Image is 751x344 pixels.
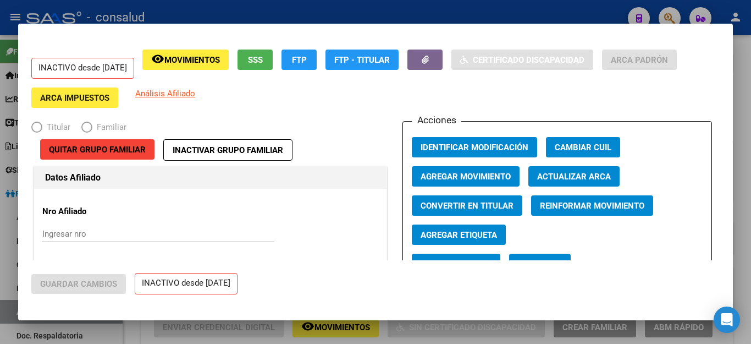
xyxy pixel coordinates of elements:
[611,55,668,65] span: ARCA Padrón
[421,143,528,152] span: Identificar Modificación
[412,225,506,245] button: Agregar Etiqueta
[421,259,492,269] span: Vencimiento PMI
[546,137,620,157] button: Cambiar CUIL
[135,273,238,294] p: INACTIVO desde [DATE]
[135,89,195,99] span: Análisis Afiliado
[531,195,653,216] button: Reinformar Movimiento
[528,166,620,187] button: Actualizar ARCA
[45,171,375,184] h1: Datos Afiliado
[31,58,134,79] p: INACTIVO desde [DATE]
[281,50,317,70] button: FTP
[602,50,677,70] button: ARCA Padrón
[49,145,146,155] span: Quitar Grupo Familiar
[537,172,611,182] span: Actualizar ARCA
[421,230,497,240] span: Agregar Etiqueta
[42,121,70,134] span: Titular
[518,259,562,269] span: Categoria
[412,254,500,274] button: Vencimiento PMI
[40,93,109,103] span: ARCA Impuestos
[412,137,537,157] button: Identificar Modificación
[714,307,740,333] div: Open Intercom Messenger
[92,121,126,134] span: Familiar
[421,172,511,182] span: Agregar Movimiento
[412,166,520,187] button: Agregar Movimiento
[412,113,461,127] h3: Acciones
[334,55,390,65] span: FTP - Titular
[509,254,571,274] button: Categoria
[163,139,292,161] button: Inactivar Grupo Familiar
[292,55,307,65] span: FTP
[412,195,522,216] button: Convertir en Titular
[238,50,273,70] button: SSS
[173,145,283,155] span: Inactivar Grupo Familiar
[31,124,137,134] mat-radio-group: Elija una opción
[555,143,611,152] span: Cambiar CUIL
[421,201,513,211] span: Convertir en Titular
[540,201,644,211] span: Reinformar Movimiento
[42,205,143,218] p: Nro Afiliado
[151,52,164,65] mat-icon: remove_red_eye
[31,88,118,108] button: ARCA Impuestos
[40,139,154,160] button: Quitar Grupo Familiar
[325,50,399,70] button: FTP - Titular
[40,279,117,289] span: Guardar Cambios
[31,274,126,294] button: Guardar Cambios
[473,55,584,65] span: Certificado Discapacidad
[248,55,263,65] span: SSS
[142,50,229,70] button: Movimientos
[451,50,593,70] button: Certificado Discapacidad
[164,55,220,65] span: Movimientos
